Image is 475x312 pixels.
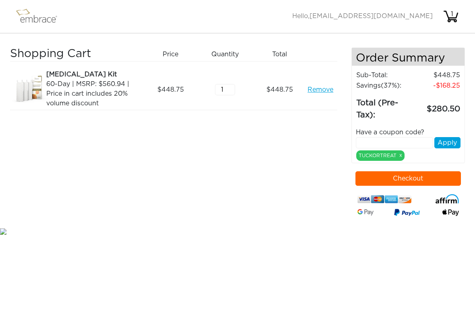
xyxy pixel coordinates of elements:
a: 1 [443,13,459,19]
img: affirm-logo.svg [436,194,459,203]
span: Quantity [211,49,239,59]
img: a09f5d18-8da6-11e7-9c79-02e45ca4b85b.jpeg [10,70,50,110]
img: credit-cards.png [357,194,412,205]
span: Hello, [292,13,433,19]
td: Total (Pre-Tax): [356,91,413,121]
img: logo.png [14,6,66,27]
img: fullApplePay.png [442,209,459,216]
td: 280.50 [413,91,461,121]
div: [MEDICAL_DATA] Kit [46,70,140,79]
td: Savings : [356,80,413,91]
td: Sub-Total: [356,70,413,80]
h4: Order Summary [352,48,465,66]
td: 448.75 [413,70,461,80]
a: Remove [308,85,333,94]
div: 1 [444,9,460,19]
span: 448.75 [266,85,293,94]
div: 60-Day | MSRP: $560.94 | Price in cart includes 20% volume discount [46,79,140,108]
img: Google-Pay-Logo.svg [357,209,374,216]
div: Total [255,47,310,61]
span: (37%) [381,82,400,89]
img: cart [443,8,459,25]
h3: Shopping Cart [10,47,140,61]
span: [EMAIL_ADDRESS][DOMAIN_NAME] [310,13,433,19]
img: paypal-v3.png [394,207,420,218]
button: Checkout [355,171,461,186]
button: Apply [434,137,461,148]
a: x [399,152,402,159]
div: Have a coupon code? [350,127,467,137]
div: Price [147,47,201,61]
td: 168.25 [413,80,461,91]
div: TUCKORTREAT [356,150,405,161]
span: 448.75 [157,85,184,94]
